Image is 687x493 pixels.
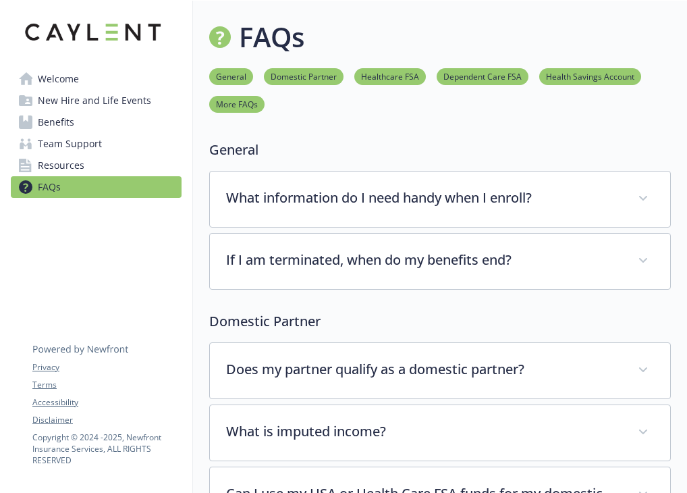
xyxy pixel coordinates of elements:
p: Does my partner qualify as a domestic partner? [226,359,622,380]
a: Domestic Partner [264,70,343,82]
p: Copyright © 2024 - 2025 , Newfront Insurance Services, ALL RIGHTS RESERVED [32,432,181,466]
a: Benefits [11,111,182,133]
div: What is imputed income? [210,405,670,461]
a: FAQs [11,176,182,198]
span: Benefits [38,111,74,133]
p: Domestic Partner [209,311,671,332]
a: Disclaimer [32,414,181,426]
a: General [209,70,253,82]
a: Accessibility [32,396,181,409]
p: What is imputed income? [226,421,622,442]
p: If I am terminated, when do my benefits end? [226,250,622,270]
a: Healthcare FSA [354,70,426,82]
a: Health Savings Account [539,70,641,82]
span: Welcome [38,68,79,90]
div: What information do I need handy when I enroll? [210,172,670,227]
a: New Hire and Life Events [11,90,182,111]
span: Team Support [38,133,102,155]
p: General [209,140,671,160]
span: New Hire and Life Events [38,90,151,111]
a: Resources [11,155,182,176]
a: Privacy [32,361,181,373]
span: FAQs [38,176,61,198]
a: More FAQs [209,97,265,110]
a: Team Support [11,133,182,155]
h1: FAQs [239,17,304,57]
p: What information do I need handy when I enroll? [226,188,622,208]
div: Does my partner qualify as a domestic partner? [210,343,670,398]
span: Resources [38,155,84,176]
a: Welcome [11,68,182,90]
div: If I am terminated, when do my benefits end? [210,234,670,289]
a: Terms [32,379,181,391]
a: Dependent Care FSA [437,70,528,82]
